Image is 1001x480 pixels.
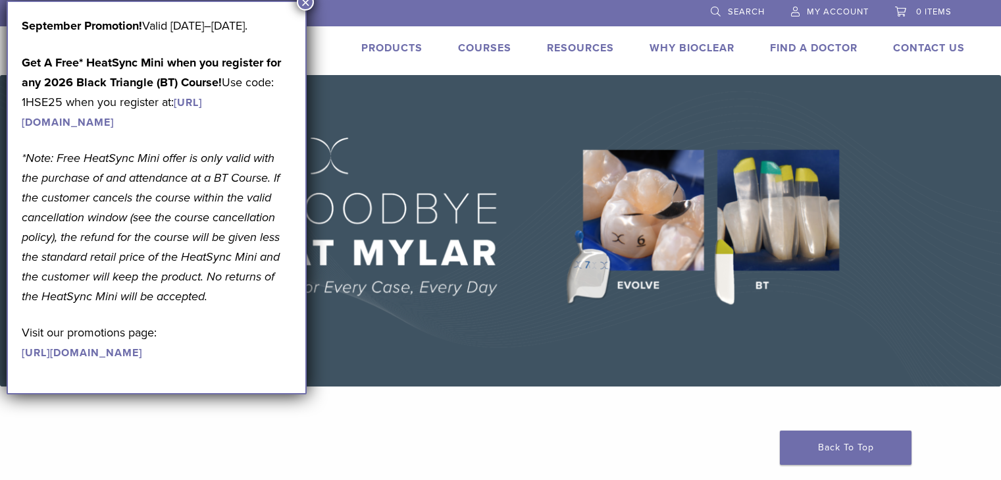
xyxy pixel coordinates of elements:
p: Valid [DATE]–[DATE]. [22,16,292,36]
a: Why Bioclear [650,41,734,55]
p: Visit our promotions page: [22,323,292,362]
a: [URL][DOMAIN_NAME] [22,346,142,360]
p: Use code: 1HSE25 when you register at: [22,53,292,132]
a: Find A Doctor [770,41,858,55]
a: Courses [458,41,511,55]
a: Products [361,41,423,55]
span: Search [728,7,765,17]
span: 0 items [916,7,952,17]
span: My Account [807,7,869,17]
em: *Note: Free HeatSync Mini offer is only valid with the purchase of and attendance at a BT Course.... [22,151,280,304]
a: Resources [547,41,614,55]
b: September Promotion! [22,18,142,33]
a: [URL][DOMAIN_NAME] [22,96,202,129]
a: Contact Us [893,41,965,55]
strong: Get A Free* HeatSync Mini when you register for any 2026 Black Triangle (BT) Course! [22,55,281,90]
a: Back To Top [780,431,911,465]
